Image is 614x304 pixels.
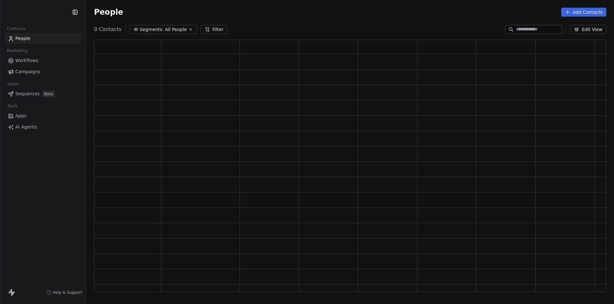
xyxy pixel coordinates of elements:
span: Sales [4,79,21,89]
a: Workflows [5,55,81,66]
span: People [94,7,123,17]
button: Edit View [570,25,606,34]
span: Contacts [4,24,28,34]
span: Tools [4,101,20,111]
span: Marketing [4,46,30,56]
a: AI Agents [5,122,81,132]
span: Beta [42,91,55,97]
span: Segments: [140,26,164,33]
button: Filter [201,25,227,34]
span: Campaigns [15,68,40,75]
a: People [5,33,81,44]
a: Campaigns [5,66,81,77]
a: Apps [5,111,81,121]
a: Help & Support [46,290,82,295]
a: SequencesBeta [5,89,81,99]
span: AI Agents [15,124,37,130]
button: Add Contacts [561,8,606,17]
span: Help & Support [53,290,82,295]
span: 0 Contacts [94,26,122,33]
span: Workflows [15,57,38,64]
span: People [15,35,30,42]
span: All People [165,26,187,33]
span: Sequences [15,90,40,97]
span: Apps [15,113,27,119]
